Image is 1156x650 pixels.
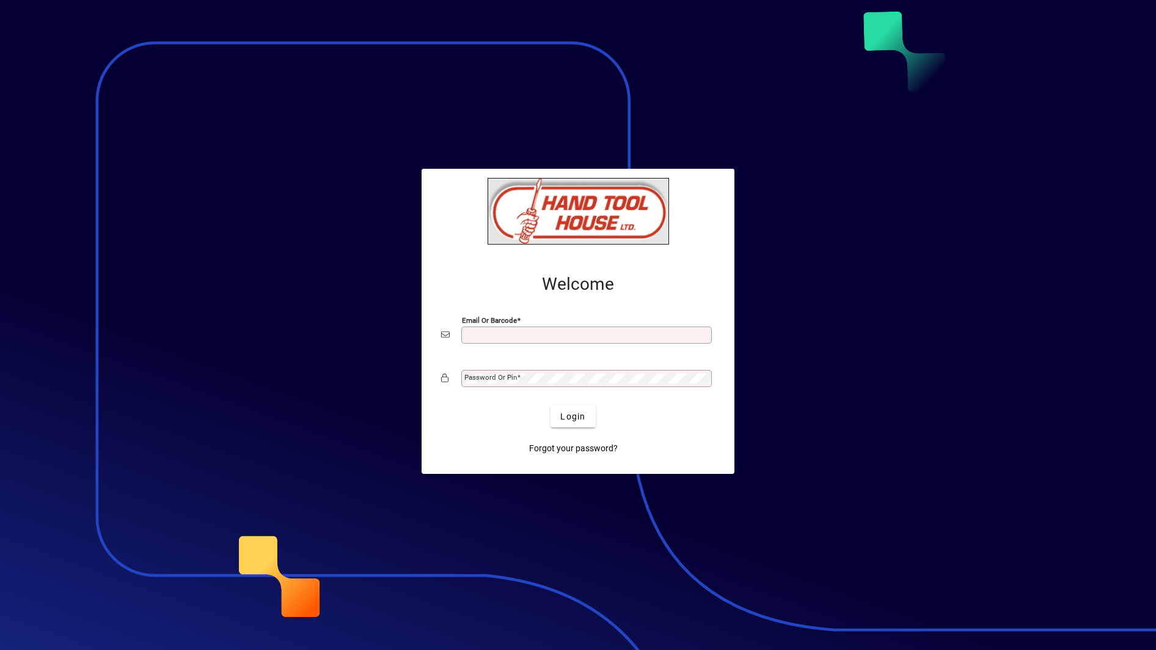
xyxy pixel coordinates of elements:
a: Forgot your password? [524,437,623,459]
span: Forgot your password? [529,442,618,455]
button: Login [551,405,595,427]
mat-label: Password or Pin [464,373,517,382]
mat-label: Email or Barcode [462,316,517,325]
span: Login [560,410,585,423]
h2: Welcome [441,274,715,295]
